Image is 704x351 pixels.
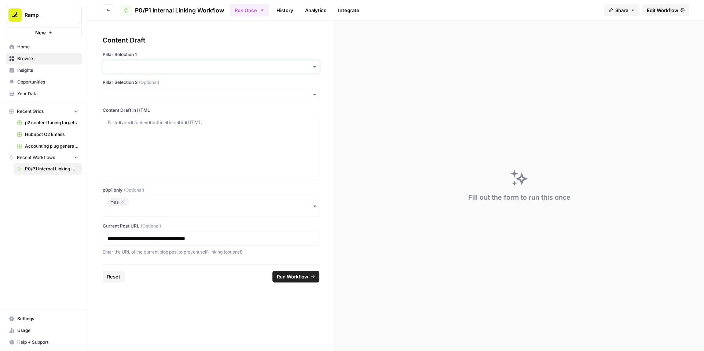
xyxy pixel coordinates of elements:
[6,76,82,88] a: Opportunities
[135,6,224,15] span: P0/P1 Internal Linking Workflow
[17,327,78,334] span: Usage
[6,88,82,100] a: Your Data
[14,117,82,129] a: p2 content tuning targets
[103,271,125,282] button: Reset
[6,64,82,76] a: Insights
[103,196,319,217] button: Yes
[25,11,69,19] span: Ramp
[272,4,298,16] a: History
[17,44,78,50] span: Home
[301,4,331,16] a: Analytics
[6,336,82,348] button: Help + Support
[6,313,82,325] a: Settings
[25,166,78,172] span: P0/P1 Internal Linking Workflow
[14,129,82,140] a: HubSpot Q2 Emails
[17,79,78,85] span: Opportunities
[642,4,689,16] a: Edit Workflow
[35,29,46,36] span: New
[120,4,224,16] a: P0/P1 Internal Linking Workflow
[17,154,55,161] span: Recent Workflows
[17,90,78,97] span: Your Data
[6,325,82,336] a: Usage
[25,143,78,149] span: Accounting plug generator -> publish to sanity
[103,51,319,58] label: Pillar Selection 1
[124,187,144,193] span: (Optional)
[6,27,82,38] button: New
[647,7,678,14] span: Edit Workflow
[6,106,82,117] button: Recent Grids
[17,108,44,115] span: Recent Grids
[14,163,82,175] a: P0/P1 Internal Linking Workflow
[103,223,319,229] label: Current Post URL
[604,4,639,16] button: Share
[6,152,82,163] button: Recent Workflows
[17,67,78,74] span: Insights
[17,315,78,322] span: Settings
[277,273,308,280] span: Run Workflow
[139,79,159,86] span: (Optional)
[103,35,319,45] div: Content Draft
[103,107,319,114] label: Content Draft in HTML
[103,79,319,86] label: Pillar Selection 2
[334,4,364,16] a: Integrate
[17,55,78,62] span: Browse
[107,273,120,280] span: Reset
[615,7,628,14] span: Share
[110,197,126,206] div: Yes
[468,192,571,203] div: Fill out the form to run this once
[272,271,319,282] button: Run Workflow
[6,41,82,53] a: Home
[14,140,82,152] a: Accounting plug generator -> publish to sanity
[230,4,269,16] button: Run Once
[6,53,82,64] a: Browse
[8,8,22,22] img: Ramp Logo
[141,223,161,229] span: (Optional)
[25,131,78,138] span: HubSpot Q2 Emails
[6,6,82,24] button: Workspace: Ramp
[25,119,78,126] span: p2 content tuning targets
[103,248,319,256] p: Enter the URL of the current blog post to prevent self-linking (optional)
[17,339,78,346] span: Help + Support
[103,187,319,193] label: p0p1 only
